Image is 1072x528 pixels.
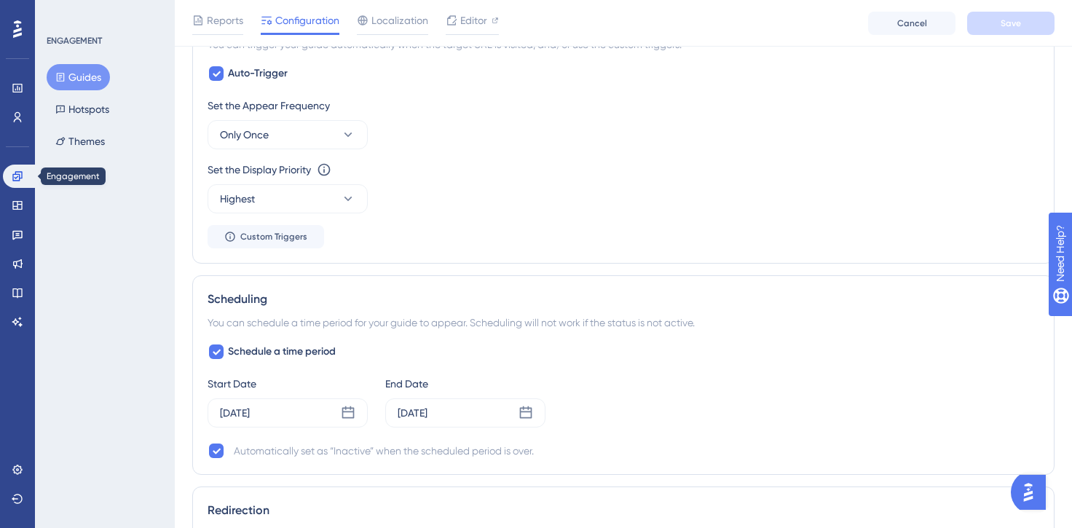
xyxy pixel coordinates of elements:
div: Set the Display Priority [208,161,311,178]
span: Need Help? [34,4,91,21]
div: [DATE] [398,404,427,422]
span: Localization [371,12,428,29]
span: Editor [460,12,487,29]
div: Redirection [208,502,1039,519]
span: Auto-Trigger [228,65,288,82]
div: Automatically set as “Inactive” when the scheduled period is over. [234,442,534,460]
div: Set the Appear Frequency [208,97,1039,114]
button: Themes [47,128,114,154]
span: Cancel [897,17,927,29]
span: Schedule a time period [228,343,336,360]
div: Start Date [208,375,368,393]
button: Custom Triggers [208,225,324,248]
button: Cancel [868,12,955,35]
span: Reports [207,12,243,29]
button: Highest [208,184,368,213]
span: Custom Triggers [240,231,307,243]
div: End Date [385,375,545,393]
div: You can schedule a time period for your guide to appear. Scheduling will not work if the status i... [208,314,1039,331]
span: Configuration [275,12,339,29]
button: Save [967,12,1055,35]
iframe: UserGuiding AI Assistant Launcher [1011,470,1055,514]
button: Hotspots [47,96,118,122]
span: Highest [220,190,255,208]
div: [DATE] [220,404,250,422]
div: Scheduling [208,291,1039,308]
span: Only Once [220,126,269,143]
button: Guides [47,64,110,90]
span: Save [1001,17,1021,29]
button: Only Once [208,120,368,149]
div: ENGAGEMENT [47,35,102,47]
